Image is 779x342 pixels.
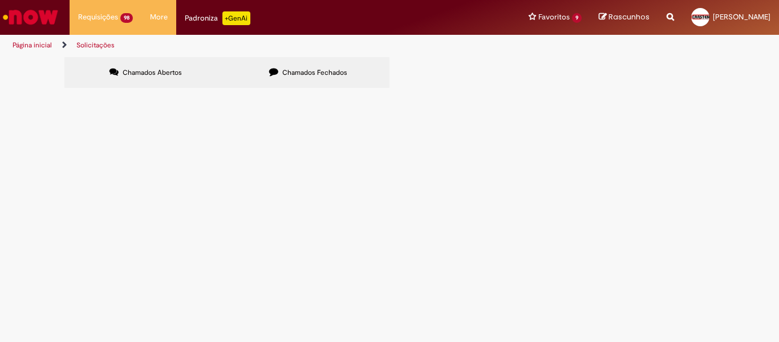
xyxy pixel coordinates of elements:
[150,11,168,23] span: More
[9,35,511,56] ul: Trilhas de página
[538,11,570,23] span: Favoritos
[185,11,250,25] div: Padroniza
[1,6,60,29] img: ServiceNow
[608,11,650,22] span: Rascunhos
[282,68,347,77] span: Chamados Fechados
[123,68,182,77] span: Chamados Abertos
[120,13,133,23] span: 98
[13,41,52,50] a: Página inicial
[76,41,115,50] a: Solicitações
[713,12,770,22] span: [PERSON_NAME]
[222,11,250,25] p: +GenAi
[572,13,582,23] span: 9
[599,12,650,23] a: Rascunhos
[78,11,118,23] span: Requisições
